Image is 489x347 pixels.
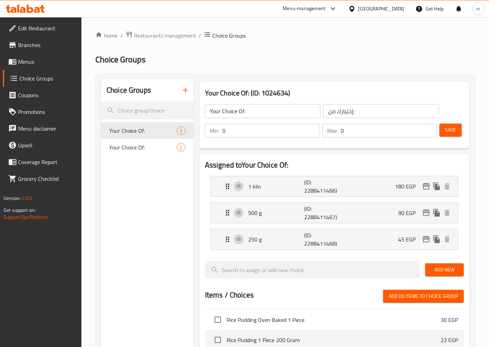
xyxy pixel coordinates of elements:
[358,5,404,13] div: [GEOGRAPHIC_DATA]
[3,213,48,222] a: Support.OpsPlatform
[107,85,151,95] h2: Choice Groups
[109,126,177,135] span: Your Choice Of:
[421,181,432,192] button: edit
[3,70,82,87] a: Choice Groups
[22,194,32,203] span: 1.0.0
[432,234,442,245] button: duplicate
[109,143,177,152] span: Your Choice Of:
[205,226,464,253] li: Expand
[441,336,458,344] p: 22 EGP
[440,124,462,137] button: Save
[134,31,196,40] span: Restaurants management
[398,235,421,244] p: 45 EGP
[18,41,76,49] span: Branches
[18,24,76,32] span: Edit Restaurant
[205,290,254,300] h2: Items / Choices
[304,231,342,248] p: (ID: 2288411468)
[205,87,464,99] h3: Your Choice Of: (ID: 1024634)
[177,126,186,135] div: Choices
[126,31,196,40] a: Restaurants management
[304,205,342,221] p: (ID: 2288411467)
[19,74,76,83] span: Choice Groups
[205,160,464,170] h2: Assigned to Your Choice Of:
[95,52,145,67] span: Choice Groups
[421,208,432,218] button: edit
[421,234,432,245] button: edit
[95,31,475,40] nav: breadcrumb
[425,263,464,276] button: Add New
[3,53,82,70] a: Menus
[211,313,225,327] span: Select choice
[177,143,186,152] div: Choices
[101,122,194,139] div: Your Choice Of:3
[3,120,82,137] a: Menu disclaimer
[211,203,458,223] div: Expand
[431,265,458,274] span: Add New
[398,209,421,217] p: 90 EGP
[442,234,452,245] button: delete
[248,235,304,244] p: 250 g
[177,144,185,151] span: 2
[3,154,82,170] a: Coverage Report
[3,37,82,53] a: Branches
[445,126,456,134] span: Save
[95,31,118,40] a: Home
[205,173,464,200] li: Expand
[283,5,326,13] div: Menu-management
[432,208,442,218] button: duplicate
[18,91,76,99] span: Coupons
[304,178,342,195] p: (ID: 2288411466)
[227,316,441,324] span: Rice Pudding Oven Baked 1 Piece
[101,139,194,156] div: Your Choice Of:2
[3,103,82,120] a: Promotions
[18,175,76,183] span: Grocery Checklist
[3,194,21,203] span: Version:
[383,290,464,303] button: Add (0) items to choice group
[177,128,185,134] span: 3
[101,102,194,119] input: search
[3,170,82,187] a: Grocery Checklist
[441,316,458,324] p: 30 EGP
[395,182,421,191] p: 180 EGP
[3,87,82,103] a: Coupons
[199,31,201,40] li: /
[248,209,304,217] p: 500 g
[432,181,442,192] button: duplicate
[18,124,76,133] span: Menu disclaimer
[3,206,36,215] span: Get support on:
[212,31,246,40] span: Choice Groups
[18,158,76,166] span: Coverage Report
[18,141,76,149] span: Upsell
[3,20,82,37] a: Edit Restaurant
[389,292,458,301] span: Add (0) items to choice group
[205,261,420,279] input: search
[18,108,76,116] span: Promotions
[442,208,452,218] button: delete
[205,200,464,226] li: Expand
[210,126,220,135] p: Min:
[18,57,76,66] span: Menus
[327,126,338,135] p: Max:
[442,181,452,192] button: delete
[120,31,123,40] li: /
[227,336,441,344] span: Rice Pudding 1 Piece 200 Gram
[476,5,481,13] span: m
[248,182,304,191] p: 1 kilo
[211,176,458,196] div: Expand
[211,229,458,249] div: Expand
[3,137,82,154] a: Upsell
